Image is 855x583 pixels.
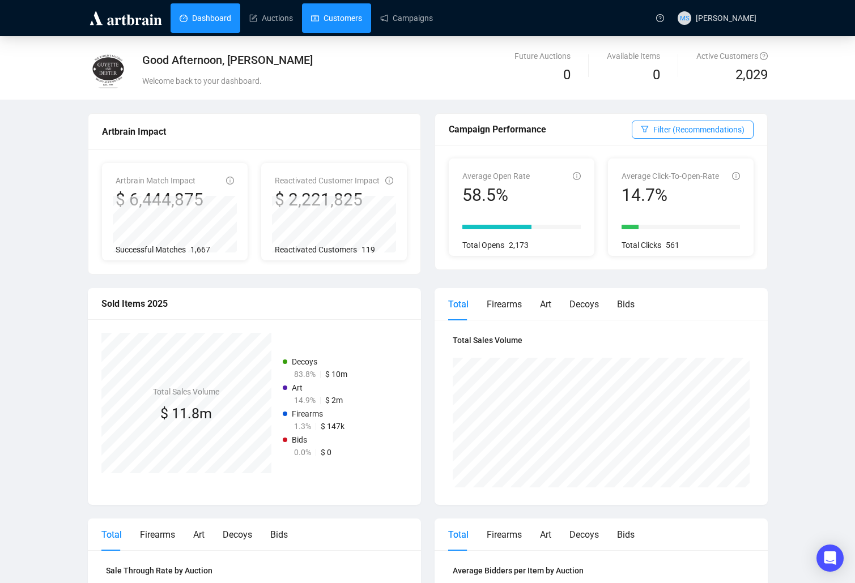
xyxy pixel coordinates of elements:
[563,67,571,83] span: 0
[294,396,316,405] span: 14.9%
[193,528,205,542] div: Art
[487,528,522,542] div: Firearms
[487,297,522,311] div: Firearms
[101,297,407,311] div: Sold Items 2025
[325,396,343,405] span: $ 2m
[226,177,234,185] span: info-circle
[249,3,293,33] a: Auctions
[632,121,754,139] button: Filter (Recommendations)
[292,357,317,366] span: Decoys
[116,245,186,254] span: Successful Matches
[294,422,311,431] span: 1.3%
[190,245,210,254] span: 1,667
[294,370,316,379] span: 83.8%
[448,528,469,542] div: Total
[666,241,679,250] span: 561
[569,297,599,311] div: Decoys
[116,176,195,185] span: Artbrain Match Impact
[448,297,469,311] div: Total
[101,528,122,542] div: Total
[275,176,380,185] span: Reactivated Customer Impact
[321,422,344,431] span: $ 147k
[816,545,844,572] div: Open Intercom Messenger
[696,52,768,61] span: Active Customers
[573,172,581,180] span: info-circle
[735,65,768,86] span: 2,029
[760,52,768,60] span: question-circle
[622,185,719,206] div: 14.7%
[680,13,689,23] span: MS
[540,528,551,542] div: Art
[88,9,164,27] img: logo
[321,448,331,457] span: $ 0
[292,383,303,392] span: Art
[607,50,660,62] div: Available Items
[361,245,375,254] span: 119
[153,385,219,398] h4: Total Sales Volume
[653,67,660,83] span: 0
[180,3,231,33] a: Dashboard
[311,3,362,33] a: Customers
[270,528,288,542] div: Bids
[732,172,740,180] span: info-circle
[140,528,175,542] div: Firearms
[622,241,661,250] span: Total Clicks
[462,241,504,250] span: Total Opens
[106,564,403,577] h4: Sale Through Rate by Auction
[292,435,307,444] span: Bids
[275,245,357,254] span: Reactivated Customers
[617,528,635,542] div: Bids
[509,241,529,250] span: 2,173
[223,528,252,542] div: Decoys
[569,528,599,542] div: Decoys
[449,122,632,136] div: Campaign Performance
[142,75,538,87] div: Welcome back to your dashboard.
[142,52,538,68] div: Good Afternoon, [PERSON_NAME]
[622,172,719,181] span: Average Click-To-Open-Rate
[385,177,393,185] span: info-circle
[88,50,128,90] img: guyette.jpg
[656,14,664,22] span: question-circle
[116,189,203,211] div: $ 6,444,875
[102,125,407,139] div: Artbrain Impact
[275,189,380,211] div: $ 2,221,825
[653,123,745,136] span: Filter (Recommendations)
[462,185,530,206] div: 58.5%
[617,297,635,311] div: Bids
[462,172,530,181] span: Average Open Rate
[453,564,750,577] h4: Average Bidders per Item by Auction
[514,50,571,62] div: Future Auctions
[294,448,311,457] span: 0.0%
[292,409,323,418] span: Firearms
[540,297,551,311] div: Art
[380,3,433,33] a: Campaigns
[325,370,347,379] span: $ 10m
[160,405,212,422] span: $ 11.8m
[453,334,750,346] h4: Total Sales Volume
[641,125,649,133] span: filter
[696,14,756,23] span: [PERSON_NAME]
